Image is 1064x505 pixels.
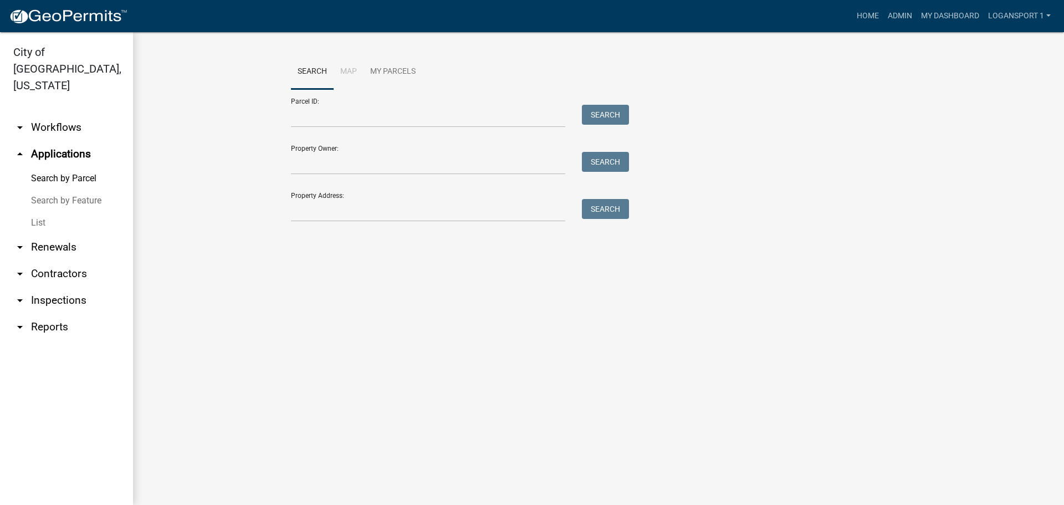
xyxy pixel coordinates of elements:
i: arrow_drop_up [13,147,27,161]
i: arrow_drop_down [13,267,27,280]
button: Search [582,199,629,219]
a: Search [291,54,334,90]
a: Logansport 1 [984,6,1055,27]
a: My Dashboard [917,6,984,27]
a: My Parcels [364,54,422,90]
a: Home [852,6,883,27]
button: Search [582,105,629,125]
i: arrow_drop_down [13,294,27,307]
i: arrow_drop_down [13,241,27,254]
i: arrow_drop_down [13,320,27,334]
button: Search [582,152,629,172]
i: arrow_drop_down [13,121,27,134]
a: Admin [883,6,917,27]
